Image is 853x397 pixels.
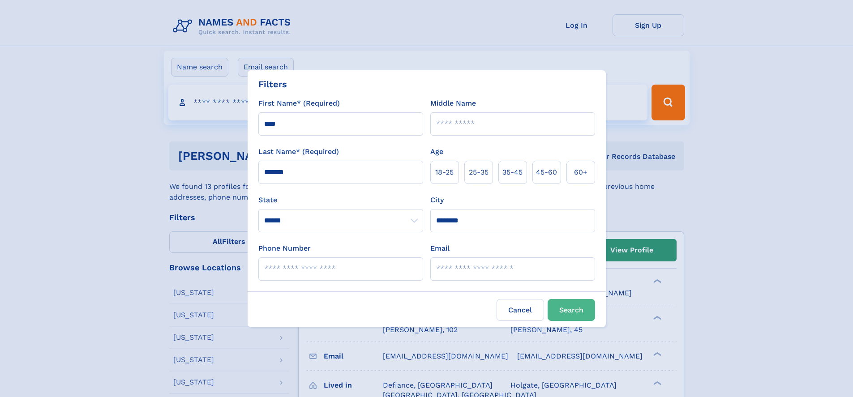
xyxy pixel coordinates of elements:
[574,167,587,178] span: 60+
[258,146,339,157] label: Last Name* (Required)
[435,167,454,178] span: 18‑25
[430,146,443,157] label: Age
[497,299,544,321] label: Cancel
[430,98,476,109] label: Middle Name
[548,299,595,321] button: Search
[430,195,444,205] label: City
[469,167,489,178] span: 25‑35
[258,195,423,205] label: State
[258,77,287,91] div: Filters
[258,98,340,109] label: First Name* (Required)
[258,243,311,254] label: Phone Number
[430,243,450,254] label: Email
[502,167,523,178] span: 35‑45
[536,167,557,178] span: 45‑60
